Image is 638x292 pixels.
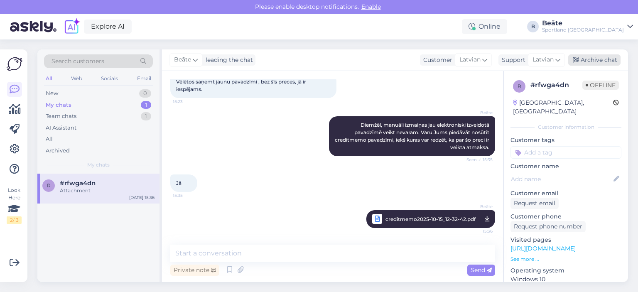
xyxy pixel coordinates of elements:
div: Private note [170,265,219,276]
div: Beāte [542,20,624,27]
span: 15:35 [173,192,204,199]
div: All [46,135,53,143]
a: [URL][DOMAIN_NAME] [510,245,576,252]
span: Beāte [461,110,493,116]
span: Diemžēl, manuāli izmaiņas jau elektroniski izveidotā pavadzīmē veikt nevaram. Varu Jums piedāvāt ... [335,122,491,150]
p: Customer name [510,162,621,171]
div: Email [135,73,153,84]
div: Support [498,56,525,64]
div: 1 [141,112,151,120]
span: #rfwga4dn [60,179,96,187]
div: Customer [420,56,452,64]
div: B [527,21,539,32]
div: Team chats [46,112,76,120]
div: Customer information [510,123,621,131]
span: Send [471,266,492,274]
div: Archive chat [568,54,621,66]
div: All [44,73,54,84]
p: Customer tags [510,136,621,145]
div: AI Assistant [46,124,76,132]
span: Offline [582,81,619,90]
div: # rfwga4dn [530,80,582,90]
div: Online [462,19,507,34]
img: Askly Logo [7,56,22,72]
input: Add a tag [510,146,621,159]
div: My chats [46,101,71,109]
span: Enable [359,3,383,10]
span: Beāte [461,204,493,210]
div: Archived [46,147,70,155]
div: Sportland [GEOGRAPHIC_DATA] [542,27,624,33]
a: BeāteSportland [GEOGRAPHIC_DATA] [542,20,633,33]
span: Seen ✓ 15:35 [461,157,493,163]
span: Search customers [52,57,104,66]
p: Visited pages [510,236,621,244]
input: Add name [511,174,612,184]
div: leading the chat [202,56,253,64]
div: Socials [99,73,120,84]
span: r [518,83,521,89]
span: 15:36 [461,226,493,236]
p: Customer email [510,189,621,198]
img: explore-ai [63,18,81,35]
p: Windows 10 [510,275,621,284]
a: Beātecreditmemo2025-10-15_12-32-42.pdf15:36 [366,210,495,228]
div: 2 / 3 [7,216,22,224]
div: Request phone number [510,221,586,232]
p: See more ... [510,255,621,263]
p: Customer phone [510,212,621,221]
span: creditmemo2025-10-15_12-32-42.pdf [385,214,476,224]
span: My chats [87,161,110,169]
p: Operating system [510,266,621,275]
div: Look Here [7,186,22,224]
div: [DATE] 15:36 [129,194,155,201]
span: Beāte [174,55,191,64]
span: 15:23 [173,98,204,105]
div: [GEOGRAPHIC_DATA], [GEOGRAPHIC_DATA] [513,98,613,116]
div: Request email [510,198,559,209]
span: r [47,182,51,189]
div: Web [69,73,84,84]
div: New [46,89,58,98]
div: 1 [141,101,151,109]
span: Latvian [532,55,554,64]
span: Latvian [459,55,481,64]
div: Attachment [60,187,155,194]
span: Jā [176,180,182,186]
div: 0 [139,89,151,98]
a: Explore AI [84,20,132,34]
